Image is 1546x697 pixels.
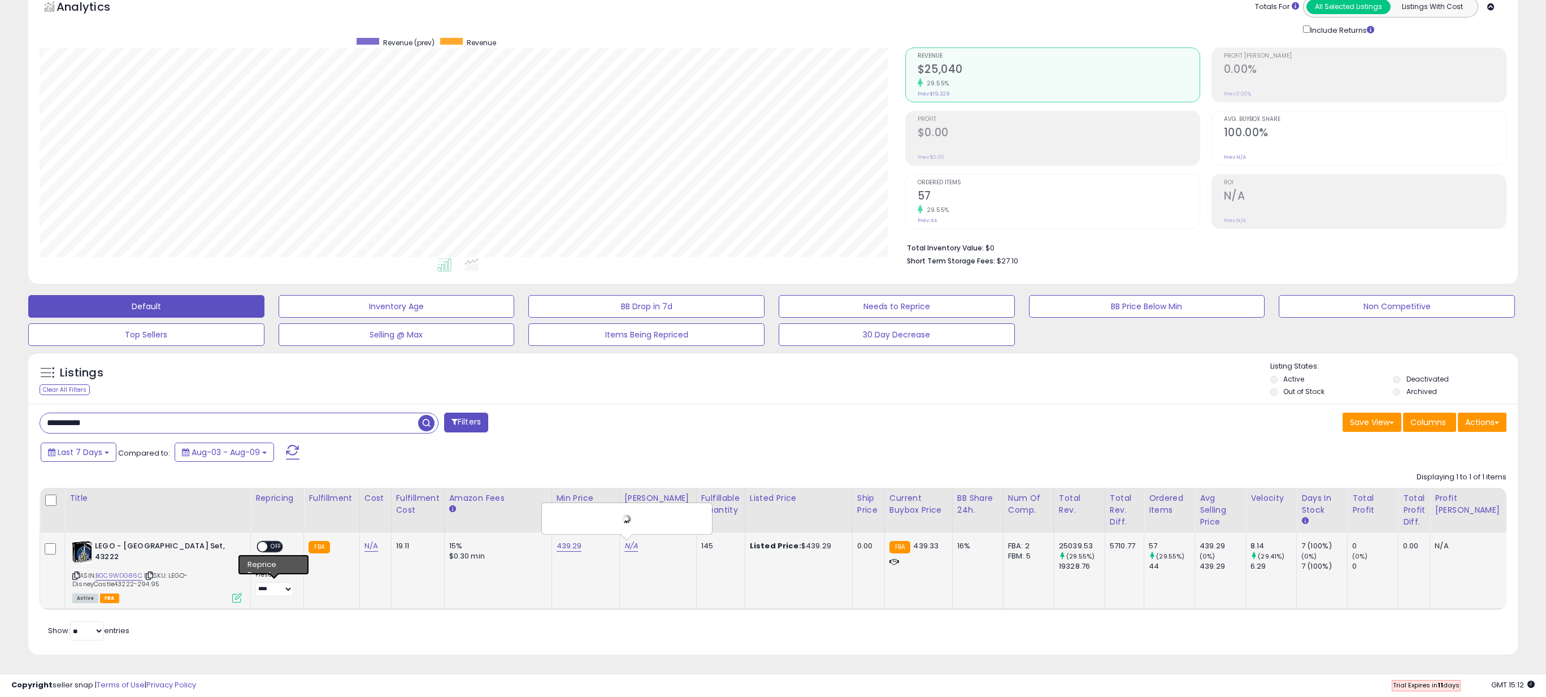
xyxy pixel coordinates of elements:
small: Prev: N/A [1224,217,1246,224]
span: Trial Expires in days [1393,681,1460,690]
button: Selling @ Max [279,323,515,346]
div: 16% [957,541,995,551]
div: seller snap | | [11,680,196,691]
small: Prev: N/A [1224,154,1246,161]
div: Totals For [1255,2,1299,12]
div: Displaying 1 to 1 of 1 items [1417,472,1506,483]
label: Out of Stock [1283,387,1324,396]
div: 19328.76 [1059,561,1105,572]
button: Actions [1458,413,1506,432]
div: Velocity [1250,492,1292,504]
div: Fulfillment Cost [396,492,440,516]
span: ROI [1224,180,1506,186]
span: Compared to: [118,448,170,458]
small: FBA [309,541,329,553]
img: 51SdHA+kCwL._SL40_.jpg [72,541,92,564]
button: BB Drop in 7d [528,295,765,318]
a: N/A [624,540,638,552]
div: Ship Price [857,492,880,516]
span: Revenue [918,53,1200,59]
small: Prev: $0.00 [918,154,944,161]
div: Total Rev. [1059,492,1100,516]
div: Include Returns [1295,23,1388,36]
button: Save View [1343,413,1401,432]
b: Listed Price: [750,540,801,551]
span: 2025-08-17 15:12 GMT [1491,679,1535,690]
div: 0.00 [857,541,876,551]
b: LEGO - [GEOGRAPHIC_DATA] Set, 43222 [95,541,232,565]
div: 15% [449,541,543,551]
div: 7 (100%) [1301,561,1347,572]
small: Prev: 0.00% [1224,90,1251,97]
span: | SKU: LEGO-DisneyCastle43222-294.95 [72,571,188,588]
a: N/A [364,540,378,552]
div: FBA: 2 [1008,541,1045,551]
div: Listed Price [750,492,848,504]
div: $439.29 [750,541,844,551]
h2: $25,040 [918,63,1200,78]
button: Default [28,295,264,318]
div: 0 [1352,561,1398,572]
span: Revenue (prev) [383,38,435,47]
span: Profit [PERSON_NAME] [1224,53,1506,59]
div: 0 [1352,541,1398,551]
h2: 57 [918,189,1200,205]
span: $27.10 [997,256,1018,266]
div: 8.14 [1250,541,1296,551]
div: Amazon AI [255,559,295,569]
button: 30 Day Decrease [779,323,1015,346]
small: (0%) [1352,552,1368,561]
small: (29.55%) [1156,552,1184,561]
div: Repricing [255,492,299,504]
button: Items Being Repriced [528,323,765,346]
b: Total Inventory Value: [907,243,984,253]
div: 439.29 [1200,561,1245,572]
div: N/A [1435,541,1498,551]
small: FBA [889,541,910,553]
a: Terms of Use [97,679,145,690]
span: All listings currently available for purchase on Amazon [72,594,98,603]
label: Active [1283,374,1304,384]
div: Amazon Fees [449,492,547,504]
div: 6.29 [1250,561,1296,572]
li: $0 [907,240,1498,254]
label: Archived [1406,387,1437,396]
div: Min Price [557,492,615,504]
small: Days In Stock. [1301,516,1308,526]
b: Short Term Storage Fees: [907,256,995,266]
small: (29.41%) [1258,552,1284,561]
span: Profit [918,116,1200,123]
div: Fulfillable Quantity [701,492,740,516]
span: 439.33 [913,540,939,551]
a: Privacy Policy [146,679,196,690]
div: Cost [364,492,386,504]
h2: 0.00% [1224,63,1506,78]
div: Current Buybox Price [889,492,948,516]
div: 0.00 [1403,541,1421,551]
button: Columns [1403,413,1456,432]
span: Last 7 Days [58,447,102,458]
button: Needs to Reprice [779,295,1015,318]
div: Days In Stock [1301,492,1343,516]
div: Total Profit Diff. [1403,492,1425,528]
label: Deactivated [1406,374,1449,384]
div: FBM: 5 [1008,551,1045,561]
div: 25039.53 [1059,541,1105,551]
b: 11 [1438,681,1443,690]
div: Avg Selling Price [1200,492,1241,528]
div: Total Profit [1352,492,1393,516]
small: (29.55%) [1066,552,1095,561]
span: Revenue [467,38,496,47]
span: Show: entries [48,625,129,636]
button: Last 7 Days [41,443,116,462]
div: Fulfillment [309,492,354,504]
button: Filters [444,413,488,432]
span: Avg. Buybox Share [1224,116,1506,123]
button: Inventory Age [279,295,515,318]
div: 57 [1149,541,1195,551]
div: BB Share 24h. [957,492,998,516]
a: B0C9WDG86C [95,571,142,581]
span: Columns [1410,417,1446,428]
h5: Listings [60,365,103,381]
span: Aug-03 - Aug-09 [192,447,260,458]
